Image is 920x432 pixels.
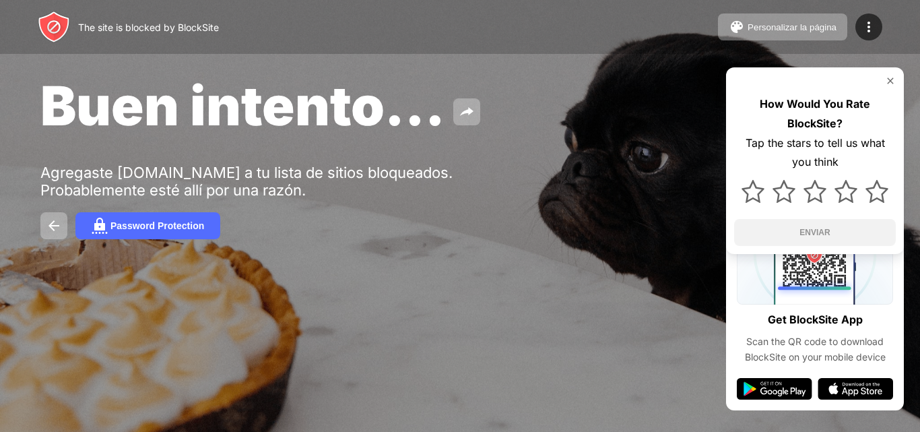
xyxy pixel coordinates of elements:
img: back.svg [46,218,62,234]
span: Buen intento... [40,73,445,138]
img: app-store.svg [818,378,893,400]
button: Password Protection [75,212,220,239]
div: Personalizar la página [748,22,836,32]
div: The site is blocked by BlockSite [78,22,219,33]
button: ENVIAR [734,219,896,246]
div: Get BlockSite App [768,310,863,330]
img: star.svg [742,180,764,203]
div: Tap the stars to tell us what you think [734,133,896,173]
div: How Would You Rate BlockSite? [734,94,896,133]
img: header-logo.svg [38,11,70,43]
button: Personalizar la página [718,13,847,40]
div: Scan the QR code to download BlockSite on your mobile device [737,334,893,365]
img: share.svg [459,104,475,120]
img: star.svg [803,180,826,203]
img: star.svg [834,180,857,203]
img: password.svg [92,218,108,234]
div: Password Protection [110,220,204,231]
img: star.svg [865,180,888,203]
div: Agregaste [DOMAIN_NAME] a tu lista de sitios bloqueados. Probablemente esté allí por una razón. [40,164,457,199]
img: rate-us-close.svg [885,75,896,86]
img: star.svg [773,180,795,203]
img: menu-icon.svg [861,19,877,35]
img: pallet.svg [729,19,745,35]
img: google-play.svg [737,378,812,400]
